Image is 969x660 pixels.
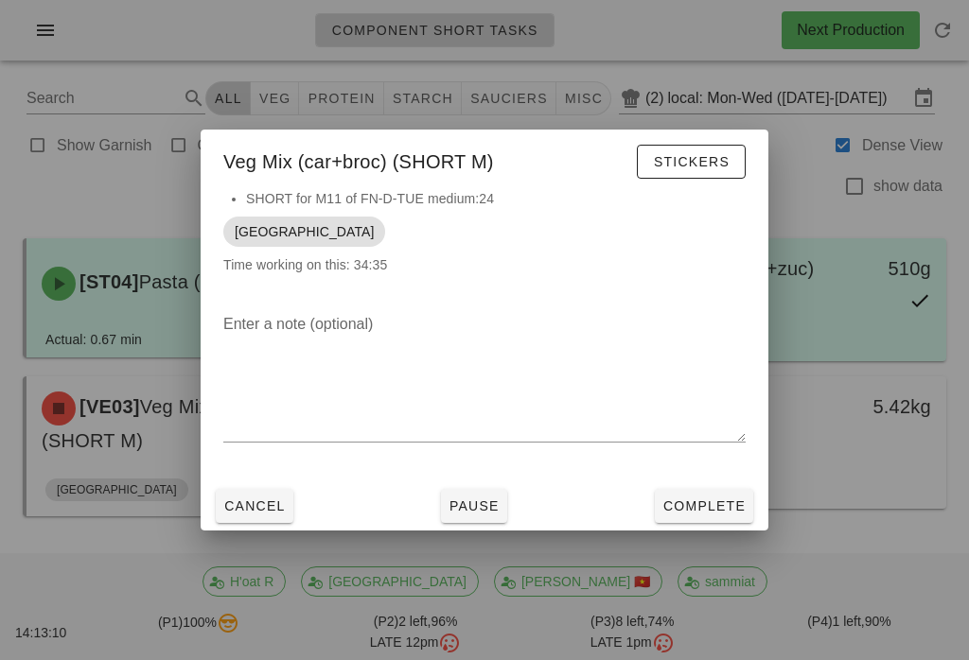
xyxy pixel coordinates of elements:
span: Stickers [653,154,730,169]
span: Cancel [223,498,286,513]
button: Cancel [216,489,293,523]
span: Pause [449,498,500,513]
button: Complete [655,489,753,523]
button: Stickers [637,145,746,179]
span: Complete [662,498,746,513]
div: Time working on this: 34:35 [201,188,768,294]
li: SHORT for M11 of FN-D-TUE medium:24 [246,188,746,209]
button: Pause [441,489,507,523]
div: Veg Mix (car+broc) (SHORT M) [201,130,768,188]
span: [GEOGRAPHIC_DATA] [235,217,374,247]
